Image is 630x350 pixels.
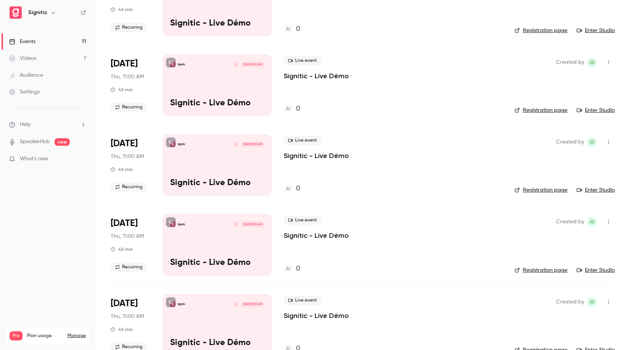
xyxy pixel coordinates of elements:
a: Signitic - Live Démo [284,151,349,160]
li: help-dropdown-opener [9,121,86,129]
img: Signitic [10,6,22,19]
span: Created by [556,297,584,306]
p: Signitic [177,223,185,226]
a: SpeakerHub [20,138,50,146]
div: Oct 30 Thu, 11:00 AM (Europe/Paris) [111,134,151,195]
div: J [233,221,239,227]
span: Thu, 11:00 AM [111,73,144,81]
span: new [55,138,70,146]
div: 45 min [111,166,133,173]
span: Thu, 11:00 AM [111,232,144,240]
span: Live event [284,136,321,145]
span: [DATE] [111,297,138,310]
h4: 0 [296,264,300,274]
a: Signitic - Live Démo [284,71,349,81]
a: Registration page [514,27,567,34]
a: Registration page [514,266,567,274]
span: JD [589,217,595,226]
div: Oct 23 Thu, 11:00 AM (Europe/Paris) [111,55,151,116]
span: Pro [10,331,22,340]
a: Registration page [514,186,567,194]
p: Signitic [177,302,185,306]
p: Signitic - Live Démo [170,19,264,29]
span: Plan usage [27,333,63,339]
p: Signitic - Live Démo [170,98,264,108]
div: 45 min [111,326,133,332]
a: 0 [284,24,300,34]
span: Recurring [111,23,147,32]
a: Manage [67,333,86,339]
span: [DATE] [111,137,138,150]
a: Signitic - Live DémoSigniticJ[DATE] 11:00 AMSignitic - Live Démo [163,134,272,195]
div: J [233,61,239,68]
span: Thu, 11:00 AM [111,313,144,320]
p: Signitic [177,63,185,66]
span: JD [589,297,595,306]
span: [DATE] 11:00 AM [241,62,264,67]
span: Thu, 11:00 AM [111,153,144,160]
a: 0 [284,264,300,274]
a: Signitic - Live Démo [284,231,349,240]
span: Created by [556,217,584,226]
span: Joris Dulac [587,137,596,147]
h6: Signitic [28,9,47,16]
p: Signitic - Live Démo [170,338,264,348]
div: 45 min [111,246,133,252]
div: 45 min [111,6,133,13]
a: Enter Studio [577,186,615,194]
span: Live event [284,56,321,65]
div: Videos [9,55,36,62]
span: Recurring [111,263,147,272]
a: Enter Studio [577,266,615,274]
span: [DATE] 11:00 AM [241,221,264,227]
span: [DATE] 11:00 AM [241,142,264,147]
span: Recurring [111,182,147,192]
span: [DATE] [111,58,138,70]
a: Registration page [514,106,567,114]
div: 45 min [111,87,133,93]
p: Signitic - Live Démo [170,178,264,188]
iframe: Noticeable Trigger [77,156,86,163]
span: Created by [556,58,584,67]
p: Signitic [177,142,185,146]
p: Signitic - Live Démo [170,258,264,268]
span: What's new [20,155,48,163]
span: Joris Dulac [587,297,596,306]
span: Joris Dulac [587,217,596,226]
span: [DATE] 11:00 AM [241,302,264,307]
h4: 0 [296,104,300,114]
div: Nov 6 Thu, 11:00 AM (Europe/Paris) [111,214,151,275]
span: Joris Dulac [587,58,596,67]
div: Settings [9,88,40,96]
a: Signitic - Live Démo [284,311,349,320]
div: J [233,141,239,147]
div: Audience [9,71,43,79]
a: Signitic - Live DémoSigniticJ[DATE] 11:00 AMSignitic - Live Démo [163,55,272,116]
h4: 0 [296,24,300,34]
span: Live event [284,216,321,225]
span: Created by [556,137,584,147]
span: Live event [284,296,321,305]
span: JD [589,137,595,147]
span: Recurring [111,103,147,112]
a: Enter Studio [577,27,615,34]
a: Enter Studio [577,106,615,114]
div: J [233,301,239,307]
h4: 0 [296,184,300,194]
a: Signitic - Live DémoSigniticJ[DATE] 11:00 AMSignitic - Live Démo [163,214,272,275]
span: Help [20,121,31,129]
span: JD [589,58,595,67]
span: [DATE] [111,217,138,229]
a: 0 [284,104,300,114]
div: Events [9,38,35,45]
a: 0 [284,184,300,194]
